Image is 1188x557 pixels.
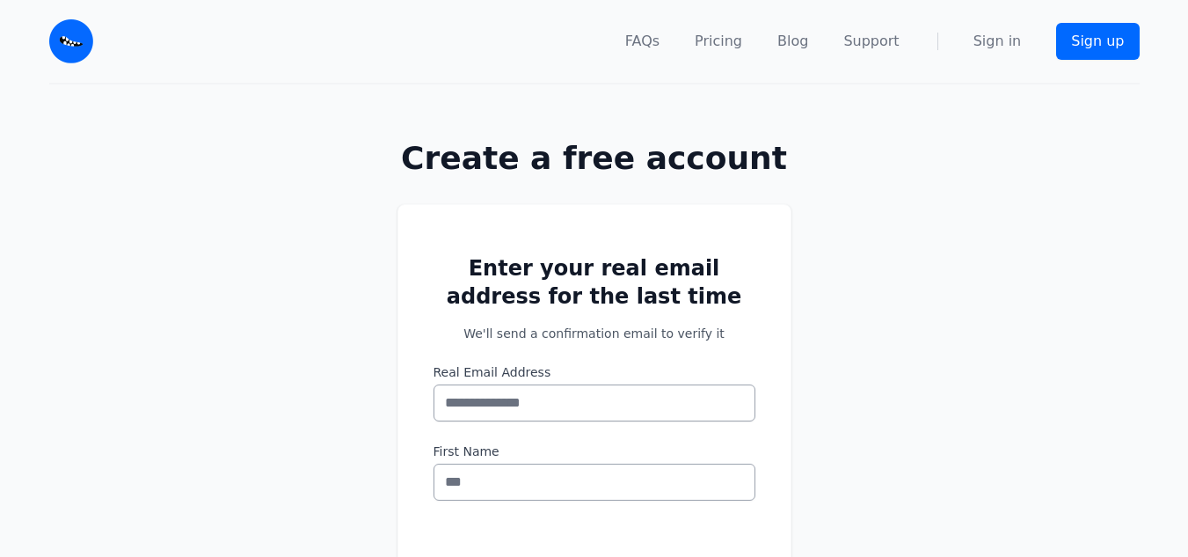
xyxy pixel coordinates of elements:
[434,363,755,381] label: Real Email Address
[341,141,848,176] h1: Create a free account
[843,31,899,52] a: Support
[695,31,742,52] a: Pricing
[1056,23,1139,60] a: Sign up
[625,31,660,52] a: FAQs
[434,325,755,342] p: We'll send a confirmation email to verify it
[973,31,1022,52] a: Sign in
[434,443,755,460] label: First Name
[777,31,808,52] a: Blog
[49,19,93,63] img: Email Monster
[434,254,755,311] h2: Enter your real email address for the last time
